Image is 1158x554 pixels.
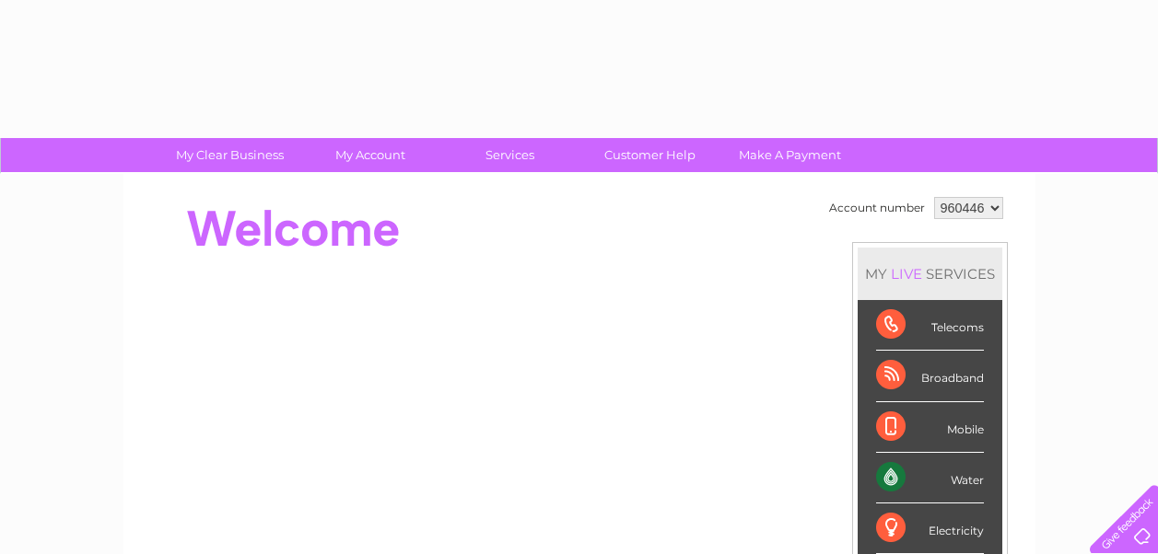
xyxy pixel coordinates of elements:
a: My Account [294,138,446,172]
div: Broadband [876,351,984,401]
div: Telecoms [876,300,984,351]
div: Electricity [876,503,984,554]
div: Mobile [876,402,984,453]
a: Make A Payment [714,138,866,172]
td: Account number [825,192,930,224]
a: Services [434,138,586,172]
div: LIVE [887,265,926,283]
div: Water [876,453,984,503]
div: MY SERVICES [858,248,1002,300]
a: My Clear Business [154,138,306,172]
a: Customer Help [574,138,726,172]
